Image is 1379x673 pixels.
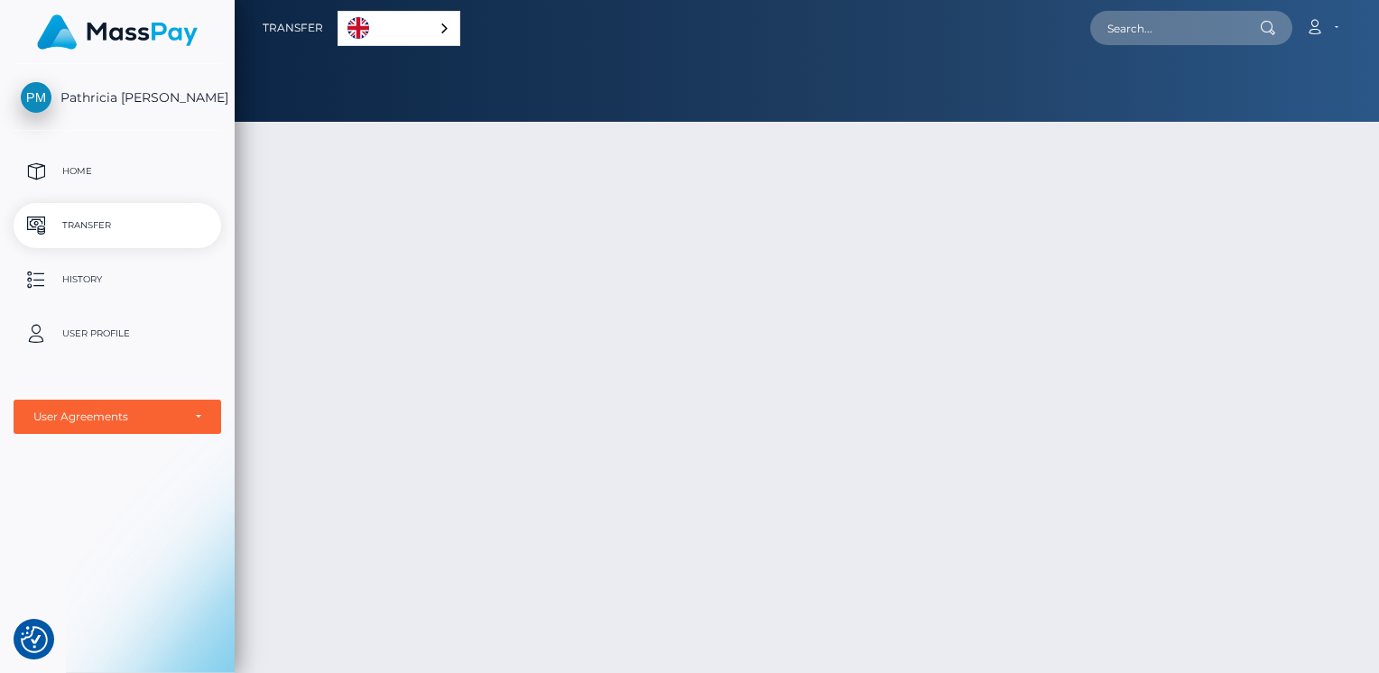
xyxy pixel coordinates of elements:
[21,266,214,293] p: History
[21,626,48,653] img: Revisit consent button
[14,257,221,302] a: History
[21,158,214,185] p: Home
[14,149,221,194] a: Home
[338,12,459,45] a: English
[338,11,460,46] aside: Language selected: English
[14,89,221,106] span: Pathricia [PERSON_NAME]
[14,311,221,356] a: User Profile
[14,203,221,248] a: Transfer
[263,9,323,47] a: Transfer
[37,14,198,50] img: MassPay
[14,400,221,434] button: User Agreements
[33,410,181,424] div: User Agreements
[21,320,214,347] p: User Profile
[21,212,214,239] p: Transfer
[21,626,48,653] button: Consent Preferences
[1090,11,1260,45] input: Search...
[338,11,460,46] div: Language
